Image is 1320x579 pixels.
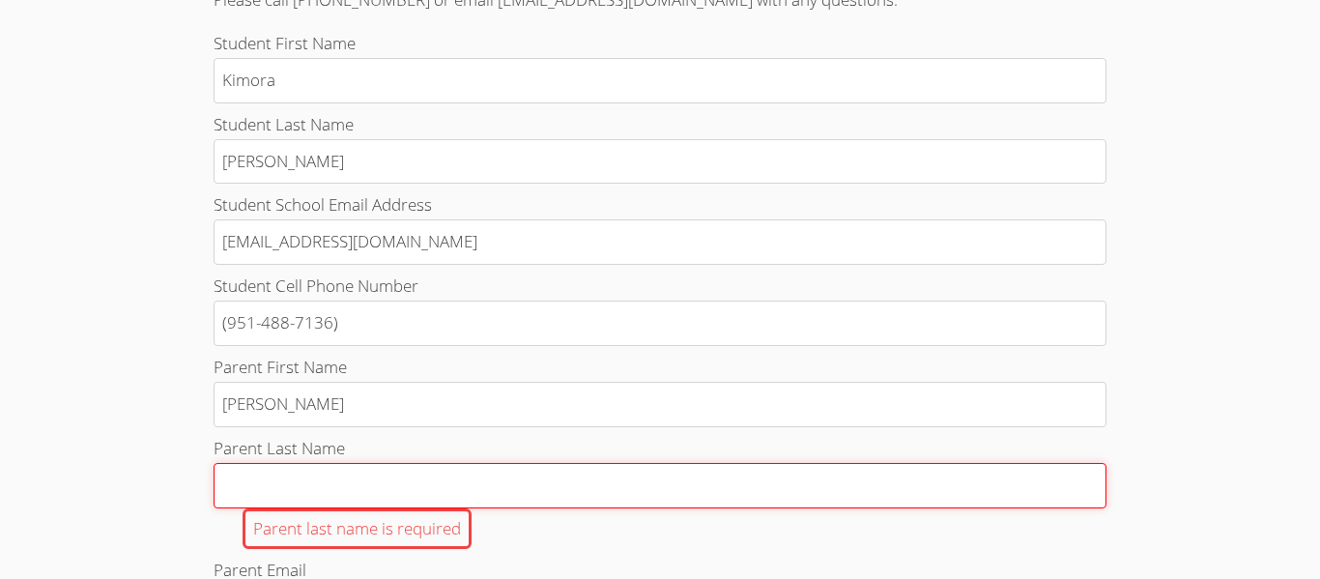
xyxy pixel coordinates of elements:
span: Student Last Name [214,113,354,135]
span: Student Cell Phone Number [214,275,418,297]
span: Student School Email Address [214,193,432,216]
input: Parent Last NameParent last name is required [214,463,1106,508]
input: Parent First Name [214,382,1106,427]
input: Student First Name [214,58,1106,103]
input: Student School Email Address [214,219,1106,265]
input: Student Cell Phone Number [214,301,1106,346]
input: Student Last Name [214,139,1106,185]
span: Parent Last Name [214,437,345,459]
span: Parent First Name [214,356,347,378]
span: Student First Name [214,32,356,54]
div: Parent last name is required [243,508,472,550]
